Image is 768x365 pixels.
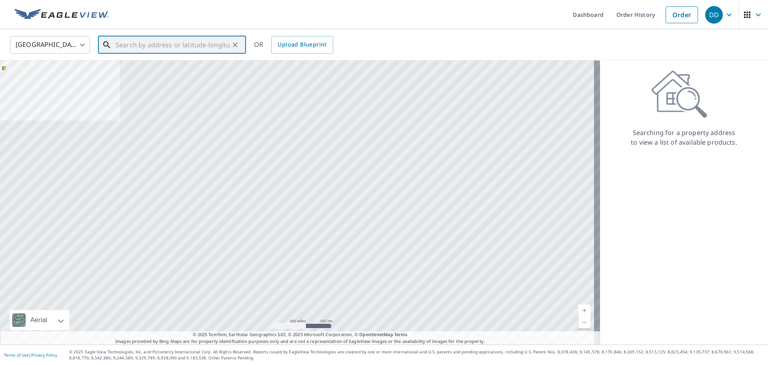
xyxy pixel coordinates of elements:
img: EV Logo [14,9,109,21]
a: Current Level 5, Zoom Out [578,317,590,329]
input: Search by address or latitude-longitude [116,34,230,56]
span: © 2025 TomTom, Earthstar Geographics SIO, © 2025 Microsoft Corporation, © [193,331,408,338]
p: Searching for a property address to view a list of available products. [630,128,738,147]
div: Aerial [10,310,69,330]
div: DD [705,6,723,24]
a: Upload Blueprint [271,36,333,54]
a: OpenStreetMap [359,331,393,337]
div: Aerial [28,310,50,330]
button: Clear [230,39,241,50]
span: Upload Blueprint [278,40,326,50]
a: Order [666,6,698,23]
a: Terms of Use [4,352,29,358]
a: Current Level 5, Zoom In [578,305,590,317]
div: OR [254,36,333,54]
div: [GEOGRAPHIC_DATA] [10,34,90,56]
p: © 2025 Eagle View Technologies, Inc. and Pictometry International Corp. All Rights Reserved. Repo... [69,349,764,361]
p: | [4,353,57,357]
a: Terms [394,331,408,337]
a: Privacy Policy [31,352,57,358]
